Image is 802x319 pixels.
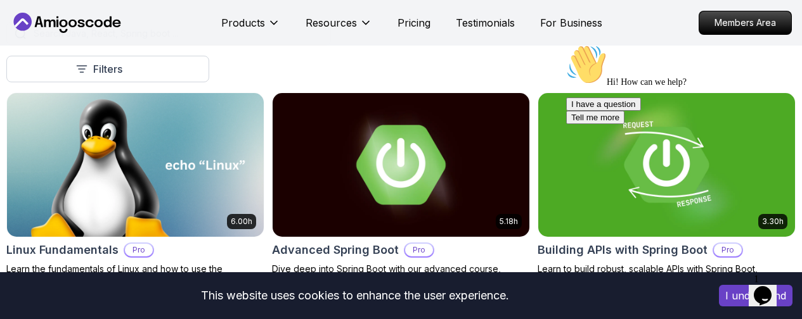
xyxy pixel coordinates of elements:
div: This website uses cookies to enhance the user experience. [10,282,700,310]
button: Tell me more [5,72,63,85]
h2: Linux Fundamentals [6,241,119,259]
p: Products [221,15,265,30]
p: 6.00h [231,216,252,227]
a: For Business [540,15,602,30]
button: Filters [6,56,209,82]
h2: Advanced Spring Boot [272,241,399,259]
img: :wave: [5,5,46,46]
iframe: chat widget [561,39,789,262]
iframe: chat widget [749,268,789,306]
img: Building APIs with Spring Boot card [538,93,795,237]
p: Learn to build robust, scalable APIs with Spring Boot, mastering REST principles, JSON handling, ... [538,263,796,301]
h2: Building APIs with Spring Boot [538,241,708,259]
img: Linux Fundamentals card [7,93,264,237]
button: Accept cookies [719,285,792,306]
p: Resources [306,15,357,30]
a: Testimonials [456,15,515,30]
p: Filters [93,61,122,77]
p: Dive deep into Spring Boot with our advanced course, designed to take your skills from intermedia... [272,263,530,288]
button: Products [221,15,280,41]
p: Pro [125,244,153,256]
p: Members Area [699,11,791,34]
a: Pricing [398,15,430,30]
p: Pro [405,244,433,256]
button: Resources [306,15,372,41]
a: Linux Fundamentals card6.00hLinux FundamentalsProLearn the fundamentals of Linux and how to use t... [6,92,264,288]
button: I have a question [5,58,80,72]
p: 5.18h [500,216,518,227]
div: 👋Hi! How can we help?I have a questionTell me more [5,5,233,85]
p: Learn the fundamentals of Linux and how to use the command line [6,263,264,288]
a: Members Area [699,11,792,35]
a: Building APIs with Spring Boot card3.30hBuilding APIs with Spring BootProLearn to build robust, s... [538,92,796,301]
img: Advanced Spring Boot card [266,89,536,240]
a: Advanced Spring Boot card5.18hAdvanced Spring BootProDive deep into Spring Boot with our advanced... [272,92,530,288]
span: Hi! How can we help? [5,38,126,47]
